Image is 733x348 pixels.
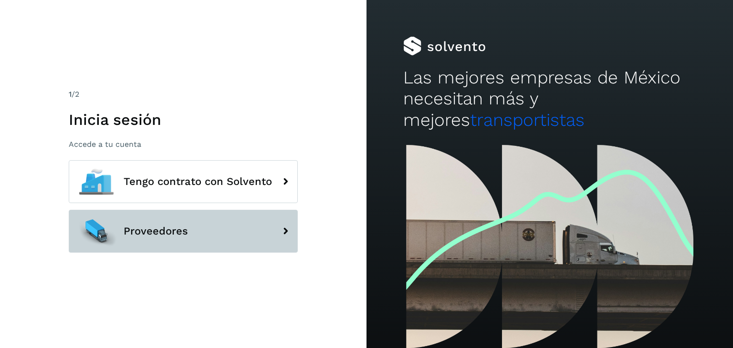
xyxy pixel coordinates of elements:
span: Tengo contrato con Solvento [124,176,272,187]
h2: Las mejores empresas de México necesitan más y mejores [403,67,696,131]
button: Tengo contrato con Solvento [69,160,298,203]
h1: Inicia sesión [69,111,298,129]
span: 1 [69,90,72,99]
p: Accede a tu cuenta [69,140,298,149]
span: transportistas [470,110,585,130]
button: Proveedores [69,210,298,253]
span: Proveedores [124,225,188,237]
div: /2 [69,89,298,100]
